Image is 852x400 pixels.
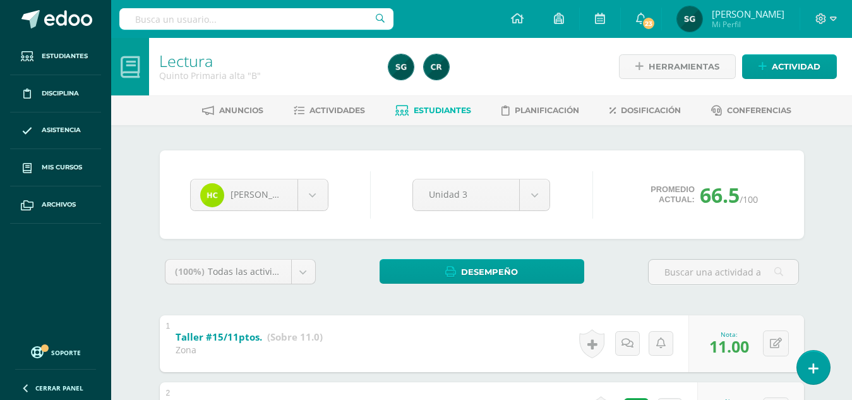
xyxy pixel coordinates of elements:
[42,51,88,61] span: Estudiantes
[413,179,549,210] a: Unidad 3
[159,70,373,82] div: Quinto Primaria alta 'B'
[621,106,681,115] span: Dosificación
[619,54,736,79] a: Herramientas
[10,186,101,224] a: Archivos
[712,8,784,20] span: [PERSON_NAME]
[772,55,820,78] span: Actividad
[15,343,96,360] a: Soporte
[709,330,749,339] div: Nota:
[267,330,323,343] strong: (Sobre 11.0)
[10,38,101,75] a: Estudiantes
[202,100,263,121] a: Anuncios
[51,348,81,357] span: Soporte
[424,54,449,80] img: 19436fc6d9716341a8510cf58c6830a2.png
[219,106,263,115] span: Anuncios
[380,259,584,284] a: Desempeño
[176,330,262,343] b: Taller #15/11ptos.
[176,327,323,348] a: Taller #15/11ptos. (Sobre 11.0)
[309,106,365,115] span: Actividades
[42,88,79,99] span: Disciplina
[159,50,213,71] a: Lectura
[191,179,328,210] a: [PERSON_NAME]
[740,193,758,205] span: /100
[414,106,471,115] span: Estudiantes
[231,188,301,200] span: [PERSON_NAME]
[727,106,791,115] span: Conferencias
[700,181,740,209] span: 66.5
[42,125,81,135] span: Asistencia
[742,54,837,79] a: Actividad
[42,162,82,173] span: Mis cursos
[294,100,365,121] a: Actividades
[461,260,518,284] span: Desempeño
[649,55,719,78] span: Herramientas
[159,52,373,70] h1: Lectura
[165,260,315,284] a: (100%)Todas las actividades de esta unidad
[395,100,471,121] a: Estudiantes
[175,265,205,277] span: (100%)
[649,260,798,284] input: Buscar una actividad aquí...
[712,19,784,30] span: Mi Perfil
[35,384,83,392] span: Cerrar panel
[388,54,414,80] img: 41262f1f50d029ad015f7fe7286c9cb7.png
[10,112,101,150] a: Asistencia
[651,185,695,205] span: Promedio actual:
[641,16,655,30] span: 23
[119,8,393,30] input: Busca un usuario...
[200,183,224,207] img: 6137b96c07a27217d186b601ae344a4e.png
[208,265,364,277] span: Todas las actividades de esta unidad
[711,100,791,121] a: Conferencias
[609,100,681,121] a: Dosificación
[515,106,579,115] span: Planificación
[429,179,503,209] span: Unidad 3
[10,149,101,186] a: Mis cursos
[677,6,702,32] img: 41262f1f50d029ad015f7fe7286c9cb7.png
[501,100,579,121] a: Planificación
[709,336,749,357] span: 11.00
[10,75,101,112] a: Disciplina
[176,344,323,356] div: Zona
[42,200,76,210] span: Archivos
